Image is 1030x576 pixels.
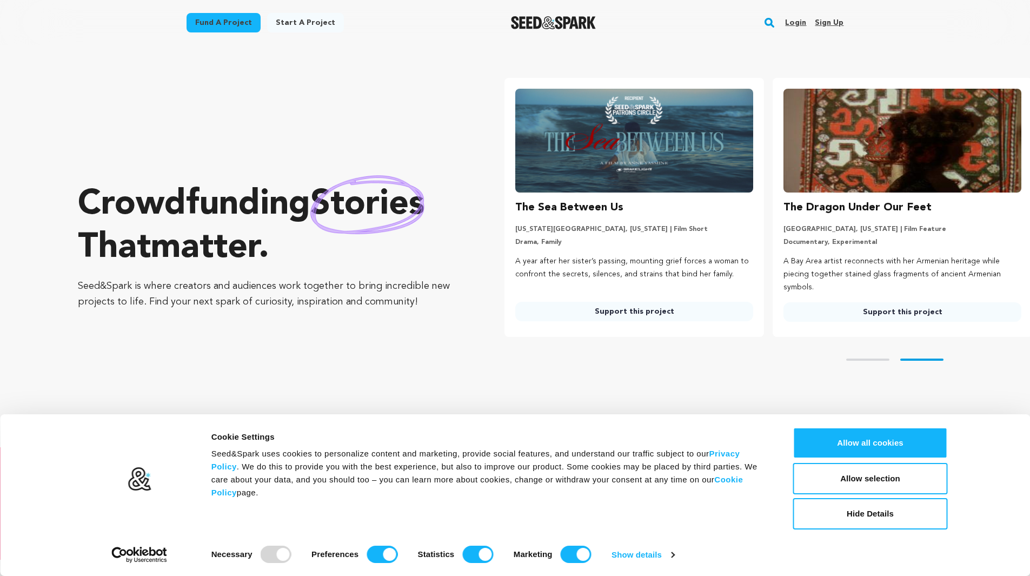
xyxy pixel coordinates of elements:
strong: Preferences [311,549,358,559]
span: matter [151,231,258,266]
a: Show details [612,547,674,563]
a: Login [785,14,806,31]
strong: Marketing [514,549,553,559]
p: [US_STATE][GEOGRAPHIC_DATA], [US_STATE] | Film Short [515,225,753,234]
strong: Statistics [418,549,455,559]
div: Seed&Spark uses cookies to personalize content and marketing, provide social features, and unders... [211,447,769,499]
a: Support this project [515,302,753,321]
img: hand sketched image [310,175,424,234]
p: Documentary, Experimental [783,238,1021,247]
p: [GEOGRAPHIC_DATA], [US_STATE] | Film Feature [783,225,1021,234]
a: Fund a project [187,13,261,32]
img: logo [127,467,151,492]
p: Seed&Spark is where creators and audiences work together to bring incredible new projects to life... [78,279,461,310]
strong: Necessary [211,549,252,559]
p: Crowdfunding that . [78,183,461,270]
img: The Dragon Under Our Feet image [783,89,1021,193]
p: A Bay Area artist reconnects with her Armenian heritage while piecing together stained glass frag... [783,255,1021,294]
p: A year after her sister’s passing, mounting grief forces a woman to confront the secrets, silence... [515,255,753,281]
img: The Sea Between Us image [515,89,753,193]
button: Allow all cookies [793,427,948,459]
h3: The Dragon Under Our Feet [783,199,932,216]
h3: The Sea Between Us [515,199,623,216]
img: Seed&Spark Logo Dark Mode [511,16,596,29]
div: Cookie Settings [211,431,769,443]
a: Usercentrics Cookiebot - opens in a new window [92,547,187,563]
a: Seed&Spark Homepage [511,16,596,29]
a: Sign up [815,14,843,31]
button: Allow selection [793,463,948,494]
a: Start a project [267,13,344,32]
p: Drama, Family [515,238,753,247]
a: Support this project [783,302,1021,322]
button: Hide Details [793,498,948,529]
